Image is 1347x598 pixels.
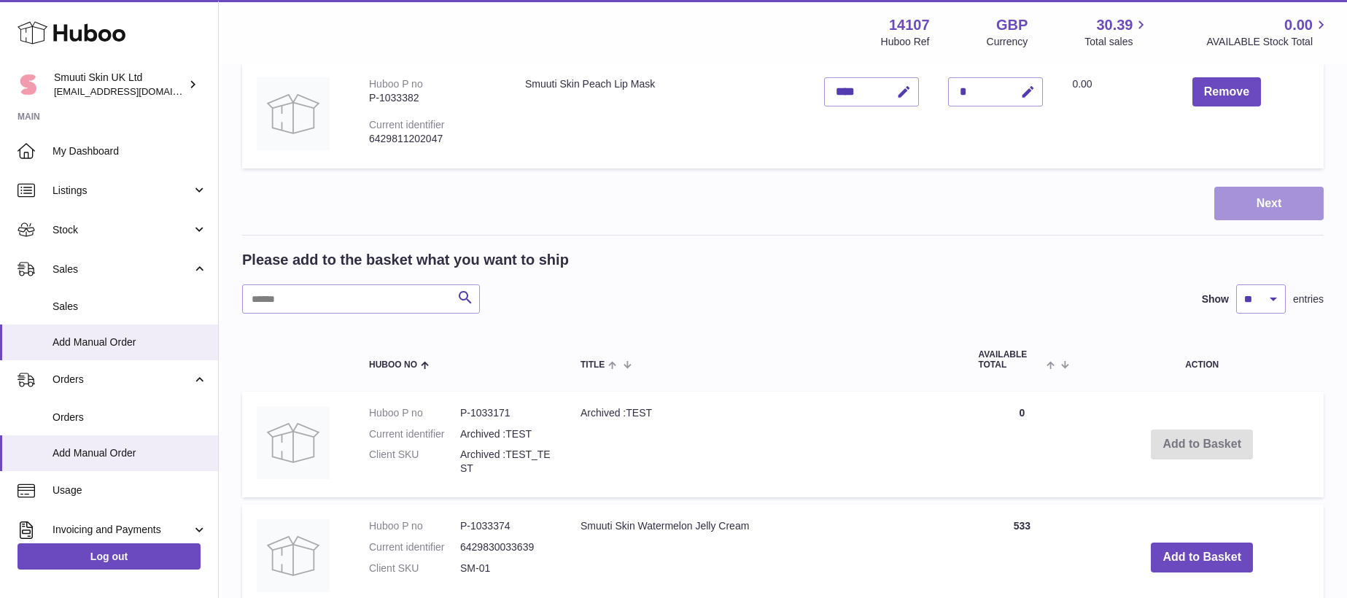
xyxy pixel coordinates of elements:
[460,562,551,575] dd: SM-01
[53,184,192,198] span: Listings
[1084,15,1149,49] a: 30.39 Total sales
[369,540,460,554] dt: Current identifier
[1293,292,1324,306] span: entries
[1080,335,1324,384] th: Action
[460,427,551,441] dd: Archived :TEST
[18,543,201,570] a: Log out
[53,411,207,424] span: Orders
[369,360,417,370] span: Huboo no
[54,71,185,98] div: Smuuti Skin UK Ltd
[1151,543,1253,572] button: Add to Basket
[369,132,496,146] div: 6429811202047
[257,406,330,479] img: Archived :TEST
[566,392,963,498] td: Archived :TEST
[1192,77,1261,107] button: Remove
[1284,15,1313,35] span: 0.00
[1202,292,1229,306] label: Show
[1206,15,1329,49] a: 0.00 AVAILABLE Stock Total
[53,300,207,314] span: Sales
[369,448,460,475] dt: Client SKU
[369,562,460,575] dt: Client SKU
[1096,15,1133,35] span: 30.39
[369,406,460,420] dt: Huboo P no
[53,484,207,497] span: Usage
[53,523,192,537] span: Invoicing and Payments
[369,119,445,131] div: Current identifier
[460,406,551,420] dd: P-1033171
[460,448,551,475] dd: Archived :TEST_TEST
[1072,78,1092,90] span: 0.00
[996,15,1028,35] strong: GBP
[1214,187,1324,221] button: Next
[242,250,569,270] h2: Please add to the basket what you want to ship
[889,15,930,35] strong: 14107
[369,519,460,533] dt: Huboo P no
[369,427,460,441] dt: Current identifier
[511,63,810,168] td: Smuuti Skin Peach Lip Mask
[53,335,207,349] span: Add Manual Order
[257,77,330,150] img: Smuuti Skin Peach Lip Mask
[987,35,1028,49] div: Currency
[881,35,930,49] div: Huboo Ref
[460,540,551,554] dd: 6429830033639
[18,74,39,96] img: tomi@beautyko.fi
[1084,35,1149,49] span: Total sales
[963,392,1080,498] td: 0
[978,350,1043,369] span: AVAILABLE Total
[53,263,192,276] span: Sales
[369,91,496,105] div: P-1033382
[581,360,605,370] span: Title
[53,446,207,460] span: Add Manual Order
[369,78,423,90] div: Huboo P no
[53,144,207,158] span: My Dashboard
[53,223,192,237] span: Stock
[257,519,330,592] img: Smuuti Skin Watermelon Jelly Cream
[460,519,551,533] dd: P-1033374
[1206,35,1329,49] span: AVAILABLE Stock Total
[53,373,192,387] span: Orders
[54,85,214,97] span: [EMAIL_ADDRESS][DOMAIN_NAME]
